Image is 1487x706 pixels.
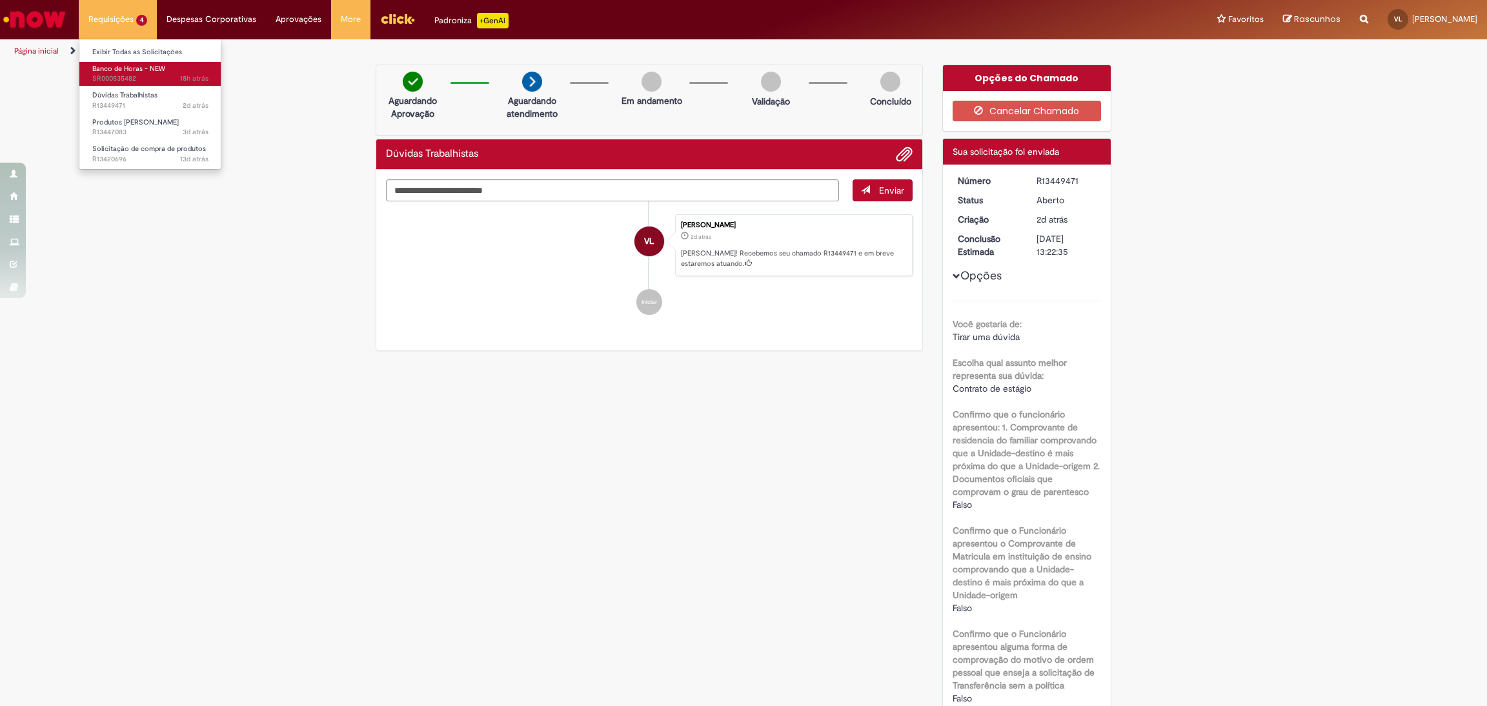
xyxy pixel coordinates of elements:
[691,233,711,241] time: 26/08/2025 16:22:31
[622,94,682,107] p: Em andamento
[434,13,509,28] div: Padroniza
[953,318,1022,330] b: Você gostaria de:
[10,39,982,63] ul: Trilhas de página
[681,221,905,229] div: [PERSON_NAME]
[1412,14,1477,25] span: [PERSON_NAME]
[88,13,134,26] span: Requisições
[92,117,179,127] span: Produtos [PERSON_NAME]
[14,46,59,56] a: Página inicial
[92,144,206,154] span: Solicitação de compra de produtos
[92,127,208,137] span: R13447083
[386,148,478,160] h2: Dúvidas Trabalhistas Histórico de tíquete
[522,72,542,92] img: arrow-next.png
[386,201,913,328] ul: Histórico de tíquete
[183,101,208,110] time: 26/08/2025 16:22:32
[943,65,1111,91] div: Opções do Chamado
[167,13,256,26] span: Despesas Corporativas
[92,101,208,111] span: R13449471
[79,116,221,139] a: Aberto R13447083 : Produtos Natalinos - FAHZ
[92,90,157,100] span: Dúvidas Trabalhistas
[870,95,911,108] p: Concluído
[681,248,905,268] p: [PERSON_NAME]! Recebemos seu chamado R13449471 e em breve estaremos atuando.
[1283,14,1340,26] a: Rascunhos
[953,331,1020,343] span: Tirar uma dúvida
[276,13,321,26] span: Aprovações
[180,74,208,83] span: 18h atrás
[180,154,208,164] time: 15/08/2025 13:01:51
[879,185,904,196] span: Enviar
[1394,15,1402,23] span: VL
[79,62,221,86] a: Aberto SR000535482 : Banco de Horas - NEW
[896,146,913,163] button: Adicionar anexos
[183,127,208,137] span: 3d atrás
[1294,13,1340,25] span: Rascunhos
[180,154,208,164] span: 13d atrás
[341,13,361,26] span: More
[948,213,1027,226] dt: Criação
[642,72,662,92] img: img-circle-grey.png
[79,39,221,170] ul: Requisições
[136,15,147,26] span: 4
[1037,174,1097,187] div: R13449471
[501,94,563,120] p: Aguardando atendimento
[752,95,790,108] p: Validação
[1037,214,1067,225] span: 2d atrás
[79,88,221,112] a: Aberto R13449471 : Dúvidas Trabalhistas
[180,74,208,83] time: 27/08/2025 16:23:48
[953,383,1031,394] span: Contrato de estágio
[691,233,711,241] span: 2d atrás
[381,94,444,120] p: Aguardando Aprovação
[79,45,221,59] a: Exibir Todas as Solicitações
[948,232,1027,258] dt: Conclusão Estimada
[948,194,1027,207] dt: Status
[1037,194,1097,207] div: Aberto
[183,101,208,110] span: 2d atrás
[380,9,415,28] img: click_logo_yellow_360x200.png
[761,72,781,92] img: img-circle-grey.png
[79,142,221,166] a: Aberto R13420696 : Solicitação de compra de produtos
[386,214,913,276] li: Veronica Da Silva Leite
[1037,214,1067,225] time: 26/08/2025 16:22:31
[953,146,1059,157] span: Sua solicitação foi enviada
[1037,232,1097,258] div: [DATE] 13:22:35
[853,179,913,201] button: Enviar
[92,74,208,84] span: SR000535482
[953,357,1067,381] b: Escolha qual assunto melhor representa sua dúvida:
[953,525,1091,601] b: Confirmo que o Funcionário apresentou o Comprovante de Matricula em instituição de ensino comprov...
[403,72,423,92] img: check-circle-green.png
[1,6,68,32] img: ServiceNow
[386,179,839,201] textarea: Digite sua mensagem aqui...
[92,64,165,74] span: Banco de Horas - NEW
[953,408,1100,498] b: Confirmo que o funcionário apresentou: 1. Comprovante de residencia do familiar comprovando que a...
[634,227,664,256] div: Veronica Da Silva Leite
[953,602,972,614] span: Falso
[1037,213,1097,226] div: 26/08/2025 16:22:31
[880,72,900,92] img: img-circle-grey.png
[92,154,208,165] span: R13420696
[953,101,1102,121] button: Cancelar Chamado
[953,499,972,510] span: Falso
[953,628,1095,691] b: Confirmo que o Funcionário apresentou alguma forma de comprovação do motivo de ordem pessoal que ...
[1228,13,1264,26] span: Favoritos
[953,692,972,704] span: Falso
[948,174,1027,187] dt: Número
[477,13,509,28] p: +GenAi
[644,226,654,257] span: VL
